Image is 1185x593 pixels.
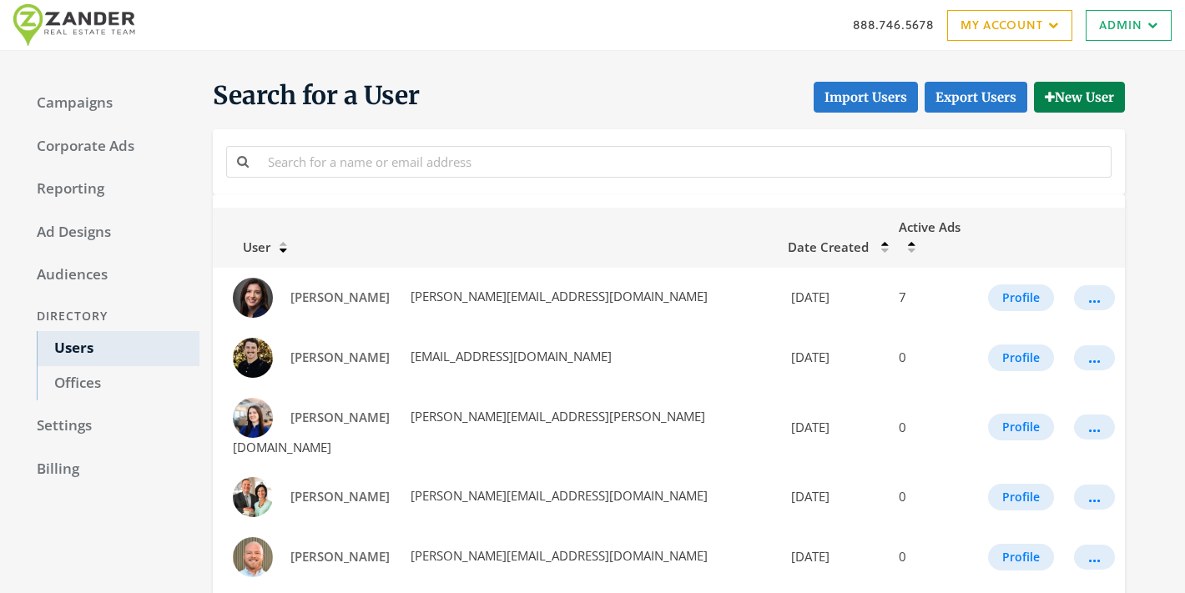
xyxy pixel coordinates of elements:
td: [DATE] [778,527,889,587]
span: [PERSON_NAME][EMAIL_ADDRESS][PERSON_NAME][DOMAIN_NAME] [233,408,705,455]
span: [PERSON_NAME][EMAIL_ADDRESS][DOMAIN_NAME] [407,288,708,304]
span: [PERSON_NAME] [290,409,390,425]
button: ... [1074,545,1115,570]
button: ... [1074,415,1115,440]
a: Admin [1086,10,1172,41]
button: Profile [988,544,1054,570]
td: 0 [889,388,978,467]
span: [PERSON_NAME] [290,548,390,565]
i: Search for a name or email address [237,155,249,168]
span: User [223,239,270,255]
a: My Account [947,10,1072,41]
a: Export Users [925,82,1027,113]
span: [PERSON_NAME] [290,488,390,505]
button: ... [1074,485,1115,510]
a: [PERSON_NAME] [280,481,401,512]
a: Corporate Ads [20,129,199,164]
a: Campaigns [20,86,199,121]
img: Corey Zander profile [233,477,273,517]
div: ... [1088,556,1101,558]
button: Profile [988,344,1054,371]
input: Search for a name or email address [258,146,1112,177]
td: 0 [889,467,978,527]
td: [DATE] [778,268,889,328]
span: Date Created [788,239,869,255]
a: [PERSON_NAME] [280,282,401,313]
img: Eric Petterborg profile [233,537,273,577]
td: [DATE] [778,388,889,467]
button: ... [1074,345,1115,370]
a: [PERSON_NAME] [280,342,401,373]
a: Audiences [20,258,199,293]
div: Directory [20,301,199,332]
button: Import Users [814,82,918,113]
span: [PERSON_NAME] [290,349,390,365]
img: Adwerx [13,4,145,46]
a: Ad Designs [20,215,199,250]
div: ... [1088,496,1101,498]
img: Clara Shaw profile [233,398,273,438]
button: ... [1074,285,1115,310]
td: [DATE] [778,328,889,388]
a: [PERSON_NAME] [280,402,401,433]
td: 7 [889,268,978,328]
img: Andrea Newby profile [233,278,273,318]
td: 0 [889,527,978,587]
button: Profile [988,284,1054,311]
button: Profile [988,414,1054,440]
a: Settings [20,409,199,444]
div: ... [1088,357,1101,359]
td: 0 [889,328,978,388]
button: Profile [988,484,1054,510]
div: ... [1088,426,1101,428]
td: [DATE] [778,467,889,527]
button: New User [1034,82,1125,113]
a: Offices [37,366,199,401]
a: Users [37,331,199,366]
a: Reporting [20,172,199,207]
a: [PERSON_NAME] [280,541,401,572]
a: 888.746.5678 [853,16,934,33]
span: [EMAIL_ADDRESS][DOMAIN_NAME] [407,348,612,364]
span: [PERSON_NAME][EMAIL_ADDRESS][DOMAIN_NAME] [407,547,708,564]
span: Search for a User [213,79,420,113]
span: [PERSON_NAME] [290,289,390,305]
div: ... [1088,297,1101,299]
span: Active Ads [899,219,961,235]
span: [PERSON_NAME][EMAIL_ADDRESS][DOMAIN_NAME] [407,487,708,504]
a: Billing [20,452,199,487]
img: Casen Maw profile [233,338,273,378]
